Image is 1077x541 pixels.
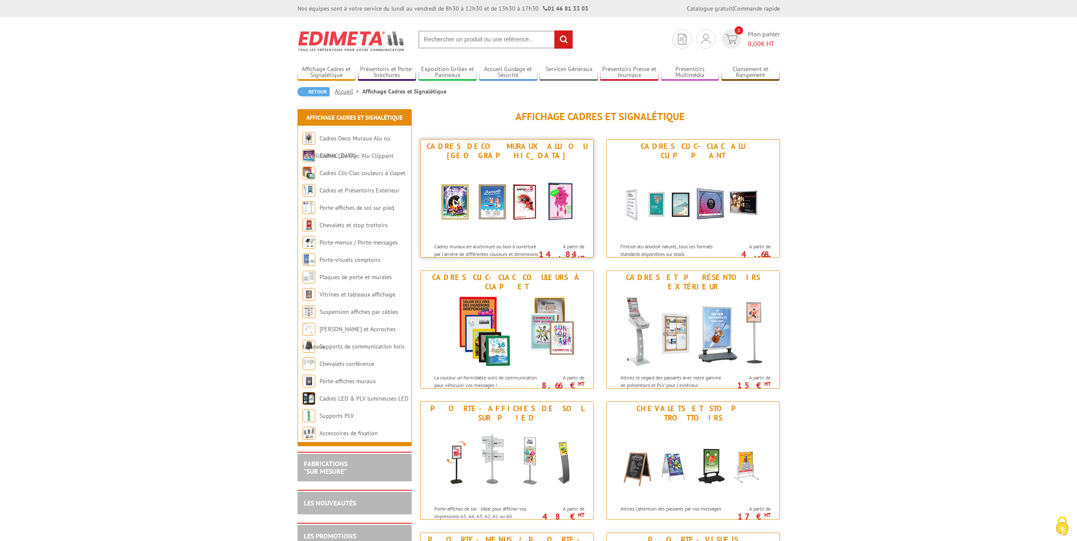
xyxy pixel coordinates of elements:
[420,270,594,389] a: Cadres Clic-Clac couleurs à clapet Cadres Clic-Clac couleurs à clapet La couleur un formidable ou...
[304,459,347,475] a: FABRICATIONS"Sur Mesure"
[320,308,398,316] a: Suspension affiches par câbles
[420,401,594,520] a: Porte-affiches de sol sur pied Porte-affiches de sol sur pied Porte-affiches de sol : Idéal pour ...
[725,34,738,44] img: devis rapide
[335,88,362,95] a: Accueil
[303,135,391,159] a: Cadres Deco Muraux Alu ou [GEOGRAPHIC_DATA]
[303,325,396,350] a: [PERSON_NAME] et Accroches tableaux
[479,66,537,80] a: Accueil Guidage et Sécurité
[615,162,771,239] img: Cadres Clic-Clac Alu Clippant
[358,66,416,80] a: Présentoirs et Porte-brochures
[320,343,405,350] a: Supports de communication bois
[537,252,584,262] p: 14.84 €
[429,162,585,239] img: Cadres Deco Muraux Alu ou Bois
[541,505,584,512] span: A partir de
[420,139,594,258] a: Cadres Deco Muraux Alu ou [GEOGRAPHIC_DATA] Cadres Deco Muraux Alu ou Bois Cadres muraux en alumi...
[678,34,686,44] img: devis rapide
[320,256,380,264] a: Porte-visuels comptoirs
[600,66,658,80] a: Présentoirs Presse et Journaux
[620,374,725,388] p: Attirez le regard des passants avec notre gamme de présentoirs et PLV pour l'extérieur
[304,532,356,540] a: LES PROMOTIONS
[303,184,315,197] img: Cadres et Présentoirs Extérieur
[419,66,477,80] a: Exposition Grilles et Panneaux
[722,66,780,80] a: Classement et Rangement
[320,187,399,194] a: Cadres et Présentoirs Extérieur
[578,511,584,519] sup: HT
[537,383,584,388] p: 8.66 €
[320,377,376,385] a: Porte-affiches muraux
[748,39,761,48] span: 0,00
[764,380,771,387] sup: HT
[727,243,771,250] span: A partir de
[606,139,780,258] a: Cadres Clic-Clac Alu Clippant Cadres Clic-Clac Alu Clippant Finition alu anodisé naturel, tous le...
[420,111,780,122] h1: Affichage Cadres et Signalétique
[320,429,378,437] a: Accessoires de fixation
[609,142,777,160] div: Cadres Clic-Clac Alu Clippant
[687,5,733,12] a: Catalogue gratuit
[303,323,315,335] img: Cimaises et Accroches tableaux
[1047,512,1077,541] button: Cookies (fenêtre modale)
[297,87,330,96] a: Retour
[723,514,771,519] p: 17 €
[306,114,402,121] a: Affichage Cadres et Signalétique
[303,288,315,301] img: Vitrines et tableaux affichage
[723,252,771,262] p: 4.68 €
[320,221,388,229] a: Chevalets et stop trottoirs
[423,404,591,423] div: Porte-affiches de sol sur pied
[429,425,585,501] img: Porte-affiches de sol sur pied
[303,305,315,318] img: Suspension affiches par câbles
[320,412,354,420] a: Supports PLV
[1052,516,1073,537] img: Cookies (fenêtre modale)
[303,167,315,179] img: Cadres Clic-Clac couleurs à clapet
[434,243,539,272] p: Cadres muraux en aluminium ou bois à ouverture par l'arrière de différentes couleurs et dimension...
[320,239,398,246] a: Porte-menus / Porte-messages
[615,425,771,501] img: Chevalets et stop trottoirs
[764,511,771,519] sup: HT
[297,66,356,80] a: Affichage Cadres et Signalétique
[418,30,573,49] input: Rechercher un produit ou une référence...
[661,66,719,80] a: Présentoirs Multimédia
[554,30,573,49] input: rechercher
[320,360,374,368] a: Chevalets conférence
[429,294,585,370] img: Cadres Clic-Clac couleurs à clapet
[434,374,539,388] p: La couleur un formidable outil de communication pour véhiculer vos messages !
[320,152,394,159] a: Cadres Clic-Clac Alu Clippant
[727,374,771,381] span: A partir de
[727,505,771,512] span: A partir de
[320,204,394,211] a: Porte-affiches de sol sur pied
[320,395,408,402] a: Cadres LED & PLV lumineuses LED
[303,132,315,145] img: Cadres Deco Muraux Alu ou Bois
[297,4,588,13] div: Nos équipes sont à votre service du lundi au vendredi de 8h30 à 12h30 et de 13h30 à 17h30
[320,273,392,281] a: Plaques de porte et murales
[609,404,777,423] div: Chevalets et stop trottoirs
[303,427,315,439] img: Accessoires de fixation
[764,254,771,261] sup: HT
[303,392,315,405] img: Cadres LED & PLV lumineuses LED
[297,25,405,57] img: Edimeta
[303,271,315,283] img: Plaques de porte et murales
[303,357,315,370] img: Chevalets conférence
[609,273,777,291] div: Cadres et Présentoirs Extérieur
[423,142,591,160] div: Cadres Deco Muraux Alu ou [GEOGRAPHIC_DATA]
[578,254,584,261] sup: HT
[423,273,591,291] div: Cadres Clic-Clac couleurs à clapet
[537,514,584,519] p: 48 €
[303,219,315,231] img: Chevalets et stop trottoirs
[720,29,780,49] a: devis rapide 0 Mon panier 0,00€ HT
[362,87,446,96] li: Affichage Cadres et Signalétique
[304,499,356,507] a: LES NOUVEAUTÉS
[615,294,771,370] img: Cadres et Présentoirs Extérieur
[578,380,584,387] sup: HT
[620,505,725,512] p: Attirez l’attention des passants par vos messages
[748,39,780,49] span: € HT
[735,26,743,35] span: 0
[303,253,315,266] img: Porte-visuels comptoirs
[620,243,725,257] p: Finition alu anodisé naturel, tous les formats standards disponibles sur stock.
[541,374,584,381] span: A partir de
[303,236,315,249] img: Porte-menus / Porte-messages
[606,401,780,520] a: Chevalets et stop trottoirs Chevalets et stop trottoirs Attirez l’attention des passants par vos ...
[606,270,780,389] a: Cadres et Présentoirs Extérieur Cadres et Présentoirs Extérieur Attirez le regard des passants av...
[303,375,315,387] img: Porte-affiches muraux
[748,29,780,49] span: Mon panier
[687,4,780,13] div: |
[541,243,584,250] span: A partir de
